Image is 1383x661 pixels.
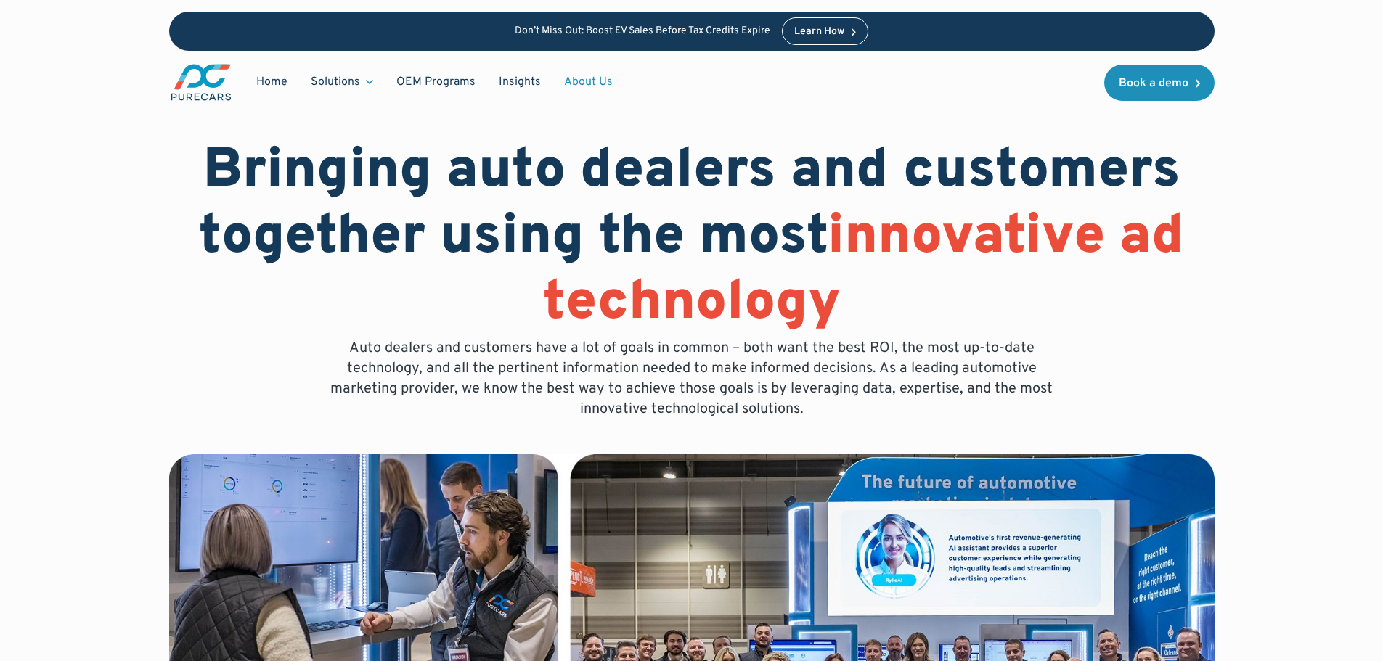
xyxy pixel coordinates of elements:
[515,25,770,38] p: Don’t Miss Out: Boost EV Sales Before Tax Credits Expire
[1104,65,1215,101] a: Book a demo
[794,27,844,37] div: Learn How
[487,68,552,96] a: Insights
[299,68,385,96] div: Solutions
[169,62,233,102] img: purecars logo
[320,338,1064,419] p: Auto dealers and customers have a lot of goals in common – both want the best ROI, the most up-to...
[311,74,360,90] div: Solutions
[543,203,1185,339] span: innovative ad technology
[782,17,868,45] a: Learn How
[169,139,1215,338] h1: Bringing auto dealers and customers together using the most
[552,68,624,96] a: About Us
[245,68,299,96] a: Home
[1119,78,1188,89] div: Book a demo
[385,68,487,96] a: OEM Programs
[169,62,233,102] a: main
